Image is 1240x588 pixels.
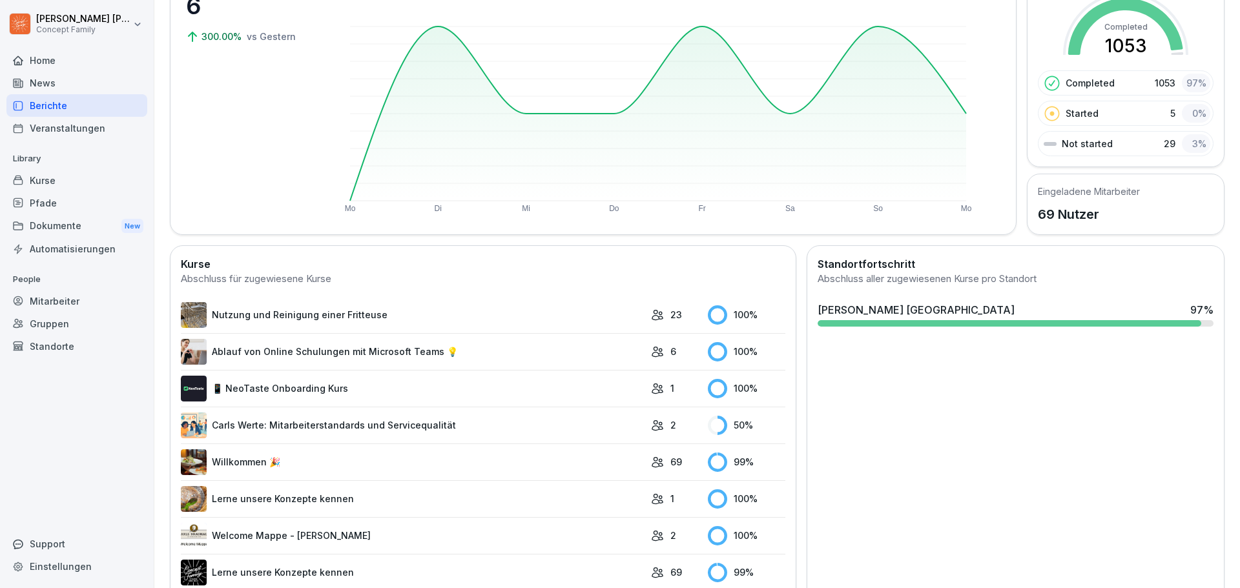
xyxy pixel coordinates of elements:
a: Nutzung und Reinigung einer Fritteuse [181,302,645,328]
text: Mi [522,204,530,213]
p: 2 [670,529,676,542]
p: 23 [670,308,682,321]
p: People [6,269,147,290]
a: Willkommen 🎉 [181,449,645,475]
a: Veranstaltungen [6,117,147,139]
a: Pfade [6,192,147,214]
div: 3 % [1182,134,1210,153]
div: 97 % [1190,302,1214,318]
img: aev8ouj9qek4l5i45z2v16li.png [181,449,207,475]
text: So [873,204,883,213]
img: b2msvuojt3s6egexuweix326.png [181,302,207,328]
p: Not started [1062,137,1113,150]
p: 6 [670,345,676,358]
a: Home [6,49,147,72]
p: 69 [670,455,682,469]
text: Mo [961,204,972,213]
img: v1kg5z4feiw1ray8f5861ppm.png [181,523,207,549]
div: Support [6,532,147,555]
div: 0 % [1182,104,1210,123]
a: Automatisierungen [6,238,147,260]
p: [PERSON_NAME] [PERSON_NAME] [36,14,130,25]
text: Sa [785,204,795,213]
p: Concept Family [36,25,130,34]
p: 1 [670,381,674,395]
h5: Eingeladene Mitarbeiter [1038,185,1140,198]
div: Dokumente [6,214,147,238]
div: 100 % [708,489,785,509]
div: Abschluss für zugewiesene Kurse [181,272,785,287]
a: [PERSON_NAME] [GEOGRAPHIC_DATA]97% [812,297,1219,332]
p: 5 [1170,106,1175,120]
p: 69 [670,565,682,579]
a: Kurse [6,169,147,192]
text: Do [609,204,619,213]
a: Carls Werte: Mitarbeiterstandards und Servicequalität [181,412,645,438]
a: Welcome Mappe - [PERSON_NAME] [181,523,645,549]
text: Fr [698,204,705,213]
text: Mo [345,204,356,213]
p: vs Gestern [247,30,296,43]
h2: Standortfortschritt [818,256,1214,272]
a: News [6,72,147,94]
a: Lerne unsere Konzepte kennen [181,486,645,512]
div: 100 % [708,342,785,361]
h2: Kurse [181,256,785,272]
p: 2 [670,418,676,432]
a: DokumenteNew [6,214,147,238]
a: 📱 NeoTaste Onboarding Kurs [181,376,645,401]
p: 1 [670,492,674,505]
div: 99 % [708,563,785,582]
a: Gruppen [6,312,147,335]
div: 50 % [708,416,785,435]
a: Einstellungen [6,555,147,578]
img: crzzj3aw757s79duwivw1i9c.png [181,412,207,438]
img: wogpw1ad3b6xttwx9rgsg3h8.png [181,376,207,401]
p: 1053 [1155,76,1175,90]
div: [PERSON_NAME] [GEOGRAPHIC_DATA] [818,302,1015,318]
p: 69 Nutzer [1038,205,1140,224]
p: Library [6,148,147,169]
a: Standorte [6,335,147,358]
div: 100 % [708,526,785,545]
div: 100 % [708,379,785,398]
div: 97 % [1182,74,1210,92]
img: ssvnl9aim273pmzdbnjk7g2q.png [181,486,207,512]
div: 100 % [708,305,785,325]
p: 300.00% [201,30,244,43]
p: Started [1066,106,1099,120]
p: 29 [1164,137,1175,150]
p: Completed [1066,76,1115,90]
img: i6ogmt7ly3s7b5mn1cy23an3.png [181,560,207,585]
text: Di [435,204,442,213]
div: 99 % [708,452,785,472]
img: e8eoks8cju23yjmx0b33vrq2.png [181,339,207,365]
a: Berichte [6,94,147,117]
div: New [121,219,143,234]
a: Lerne unsere Konzepte kennen [181,560,645,585]
div: Abschluss aller zugewiesenen Kurse pro Standort [818,272,1214,287]
a: Ablauf von Online Schulungen mit Microsoft Teams 💡 [181,339,645,365]
a: Mitarbeiter [6,290,147,312]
